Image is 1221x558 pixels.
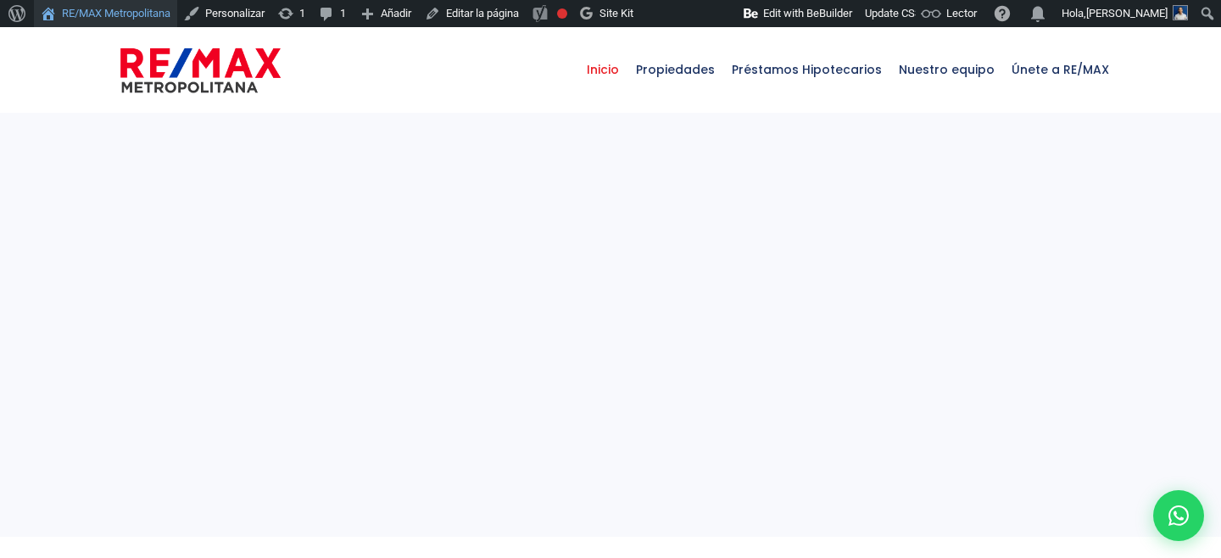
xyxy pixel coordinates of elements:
span: Únete a RE/MAX [1003,44,1118,95]
span: Nuestro equipo [890,44,1003,95]
a: RE/MAX Metropolitana [120,27,281,112]
span: [PERSON_NAME] [1086,7,1168,20]
a: Inicio [578,27,627,112]
span: Préstamos Hipotecarios [723,44,890,95]
a: Nuestro equipo [890,27,1003,112]
img: remax-metropolitana-logo [120,45,281,96]
span: Site Kit [599,7,633,20]
a: Propiedades [627,27,723,112]
div: Frase clave objetivo no establecida [557,8,567,19]
img: Visitas de 48 horas. Haz clic para ver más estadísticas del sitio. [649,3,744,24]
span: Propiedades [627,44,723,95]
a: Préstamos Hipotecarios [723,27,890,112]
a: Únete a RE/MAX [1003,27,1118,112]
span: Inicio [578,44,627,95]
